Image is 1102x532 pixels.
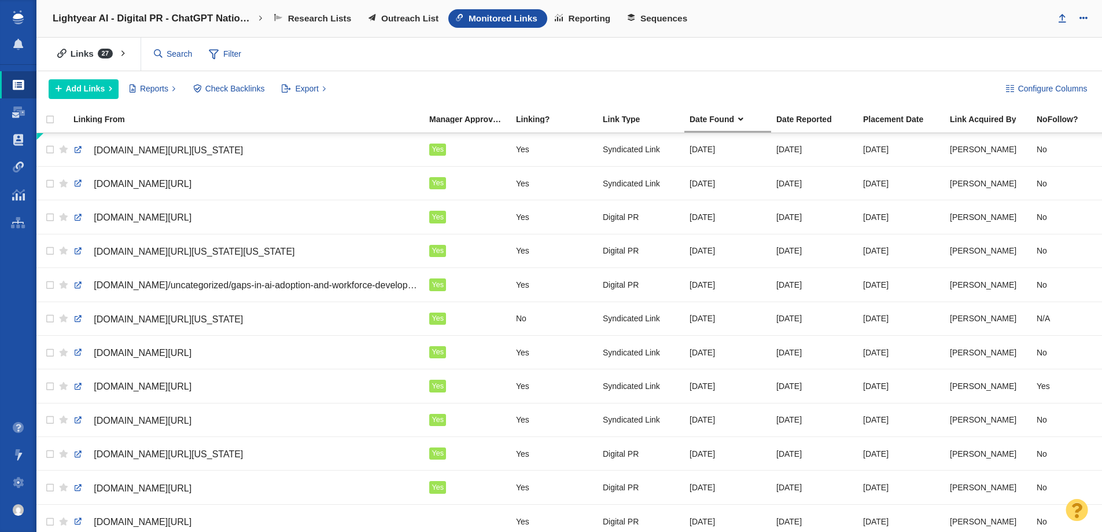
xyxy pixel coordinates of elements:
td: Taylor Tomita [945,335,1031,369]
span: [DOMAIN_NAME][URL][US_STATE] [94,449,243,459]
span: [PERSON_NAME] [950,347,1016,358]
button: Export [275,79,333,99]
span: Syndicated Link [603,381,660,391]
div: [DATE] [690,475,766,500]
div: [DATE] [690,340,766,365]
div: [DATE] [863,475,939,500]
div: Manager Approved Link? [429,115,515,123]
div: [DATE] [776,137,853,162]
span: Syndicated Link [603,144,660,155]
td: Yes [424,369,511,403]
a: [DOMAIN_NAME][URL] [73,174,419,194]
span: Yes [432,483,444,491]
span: Yes [432,179,444,187]
span: [PERSON_NAME] [950,280,1016,290]
div: [DATE] [776,373,853,398]
div: Yes [516,441,592,466]
a: [DOMAIN_NAME][URL][US_STATE][US_STATE] [73,242,419,262]
span: [DOMAIN_NAME][URL][US_STATE] [94,145,243,155]
div: [DATE] [863,137,939,162]
span: Yes [432,145,444,153]
td: Taylor Tomita [945,369,1031,403]
div: [DATE] [776,340,853,365]
td: Digital PR [598,234,684,267]
div: [DATE] [690,373,766,398]
div: [DATE] [776,475,853,500]
span: Outreach List [381,13,438,24]
span: Yes [432,213,444,221]
td: Digital PR [598,200,684,234]
a: [DOMAIN_NAME]/uncategorized/gaps-in-ai-adoption-and-workforce-development-has-half-the-workforce-... [73,276,419,295]
div: [DATE] [776,408,853,432]
span: Digital PR [603,245,639,256]
span: Syndicated Link [603,414,660,425]
a: Link Acquired By [950,115,1035,125]
td: Taylor Tomita [945,268,1031,302]
div: Yes [516,137,592,162]
div: [DATE] [863,408,939,432]
div: [DATE] [776,306,853,331]
a: [DOMAIN_NAME][URL] [73,343,419,363]
td: Taylor Tomita [945,403,1031,436]
button: Add Links [49,79,119,99]
div: [DATE] [863,373,939,398]
span: Digital PR [603,212,639,222]
div: [DATE] [690,239,766,263]
td: Yes [424,437,511,471]
a: Link Type [603,115,688,125]
span: Export [295,83,318,95]
a: [DOMAIN_NAME][URL][US_STATE] [73,141,419,160]
div: Yes [516,239,592,263]
td: Syndicated Link [598,369,684,403]
a: Monitored Links [448,9,547,28]
div: [DATE] [690,171,766,196]
div: [DATE] [690,408,766,432]
span: [PERSON_NAME] [950,516,1016,527]
button: Reports [123,79,182,99]
td: Taylor Tomita [945,133,1031,167]
div: [DATE] [776,204,853,229]
button: Configure Columns [999,79,1094,99]
span: [PERSON_NAME] [950,313,1016,324]
a: Date Found [690,115,775,125]
div: [DATE] [776,171,853,196]
span: Reports [140,83,168,95]
a: Sequences [620,9,697,28]
span: [DOMAIN_NAME][URL] [94,381,191,391]
h4: Lightyear AI - Digital PR - ChatGPT Nation: The States Leading (and Ignoring) the AI Boom [53,13,255,24]
div: [DATE] [776,272,853,297]
span: [PERSON_NAME] [950,178,1016,189]
span: Yes [432,314,444,322]
a: Linking? [516,115,602,125]
span: Yes [432,449,444,457]
span: Digital PR [603,516,639,527]
span: [DOMAIN_NAME][URL] [94,517,191,527]
td: Yes [424,166,511,200]
span: Sequences [640,13,687,24]
input: Search [149,44,198,64]
td: Syndicated Link [598,403,684,436]
span: Reporting [569,13,611,24]
div: Link Acquired By [950,115,1035,123]
span: Yes [432,416,444,424]
a: [DOMAIN_NAME][URL] [73,208,419,228]
div: No [516,306,592,331]
span: [DOMAIN_NAME][URL][US_STATE] [94,314,243,324]
span: [PERSON_NAME] [950,414,1016,425]
div: Yes [516,373,592,398]
span: [DOMAIN_NAME][URL] [94,179,191,189]
span: [PERSON_NAME] [950,144,1016,155]
span: [PERSON_NAME] [950,381,1016,391]
div: [DATE] [690,204,766,229]
td: Digital PR [598,437,684,471]
td: Yes [424,471,511,504]
td: Syndicated Link [598,166,684,200]
span: Yes [432,382,444,390]
div: [DATE] [690,306,766,331]
td: Taylor Tomita [945,437,1031,471]
span: Yes [432,348,444,356]
div: Date that the backlink checker discovered the link [690,115,775,123]
div: Linking? [516,115,602,123]
a: Linking From [73,115,428,125]
span: Digital PR [603,449,639,459]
